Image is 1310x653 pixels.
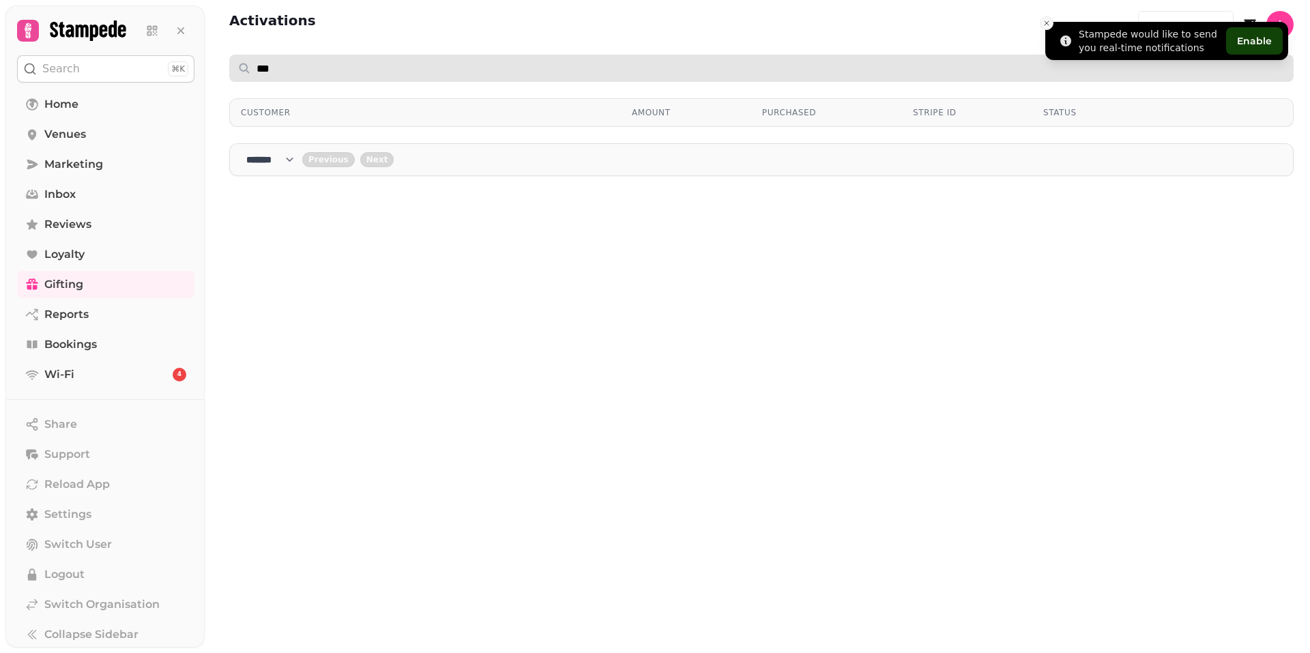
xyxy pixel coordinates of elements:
button: Switch User [17,531,194,558]
a: Reports [17,301,194,328]
a: Gifting [17,271,194,298]
div: Purchased [762,107,891,118]
span: Next [366,156,388,164]
button: Reload App [17,471,194,498]
span: Bookings [44,336,97,353]
a: Settings [17,501,194,528]
span: Collapse Sidebar [44,626,139,643]
nav: Pagination [229,143,1294,176]
div: Stripe ID [913,107,1021,118]
button: next [360,152,394,167]
span: Loyalty [44,246,85,263]
span: Reload App [44,476,110,493]
a: Reviews [17,211,194,238]
h2: Activations [229,11,316,38]
button: Close toast [1040,16,1053,30]
a: Switch Organisation [17,591,194,618]
span: Reviews [44,216,91,233]
a: Venues [17,121,194,148]
a: Inbox [17,181,194,208]
button: Support [17,441,194,468]
a: Home [17,91,194,118]
span: Gifting [44,276,83,293]
span: Share [44,416,77,433]
span: Reports [44,306,89,323]
a: Bookings [17,331,194,358]
a: Marketing [17,151,194,178]
span: Marketing [44,156,103,173]
button: Search⌘K [17,55,194,83]
a: Wi-Fi4 [17,361,194,388]
div: Stampede would like to send you real-time notifications [1079,27,1221,55]
span: Settings [44,506,91,523]
div: ⌘K [168,61,188,76]
a: Loyalty [17,241,194,268]
div: Customer [241,107,610,118]
button: Collapse Sidebar [17,621,194,648]
span: Venues [44,126,86,143]
span: Home [44,96,78,113]
p: Search [42,61,80,77]
span: Wi-Fi [44,366,74,383]
button: Share [17,411,194,438]
span: Logout [44,566,85,583]
div: Status [1043,107,1152,118]
span: Previous [308,156,349,164]
button: Enable [1226,27,1283,55]
button: back [302,152,355,167]
div: Amount [632,107,740,118]
span: Support [44,446,90,463]
span: Inbox [44,186,76,203]
button: Logout [17,561,194,588]
span: Switch User [44,536,112,553]
span: 4 [177,370,181,379]
span: Switch Organisation [44,596,160,613]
